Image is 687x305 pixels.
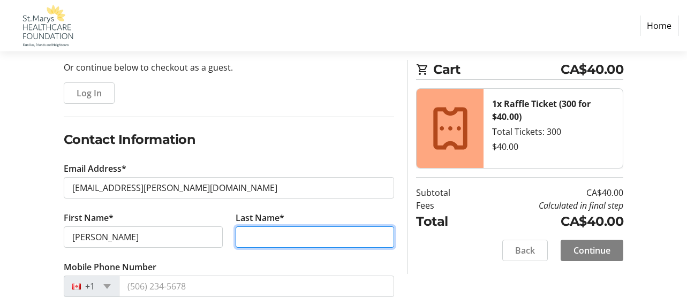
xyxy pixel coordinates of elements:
label: Email Address* [64,162,126,175]
td: CA$40.00 [476,212,623,231]
button: Back [502,240,548,261]
label: Mobile Phone Number [64,261,156,273]
span: Back [515,244,535,257]
span: Log In [77,87,102,100]
div: Total Tickets: 300 [492,125,614,138]
img: St. Marys Healthcare Foundation's Logo [9,4,85,47]
span: Continue [573,244,610,257]
p: Or continue below to checkout as a guest. [64,61,395,74]
div: $40.00 [492,140,614,153]
span: CA$40.00 [561,60,623,79]
td: Calculated in final step [476,199,623,212]
input: (506) 234-5678 [119,276,395,297]
strong: 1x Raffle Ticket (300 for $40.00) [492,98,591,123]
h2: Contact Information [64,130,395,149]
button: Continue [561,240,623,261]
td: Total [416,212,475,231]
td: CA$40.00 [476,186,623,199]
a: Home [640,16,678,36]
button: Log In [64,82,115,104]
td: Subtotal [416,186,475,199]
label: Last Name* [236,211,284,224]
td: Fees [416,199,475,212]
label: First Name* [64,211,114,224]
span: Cart [433,60,561,79]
